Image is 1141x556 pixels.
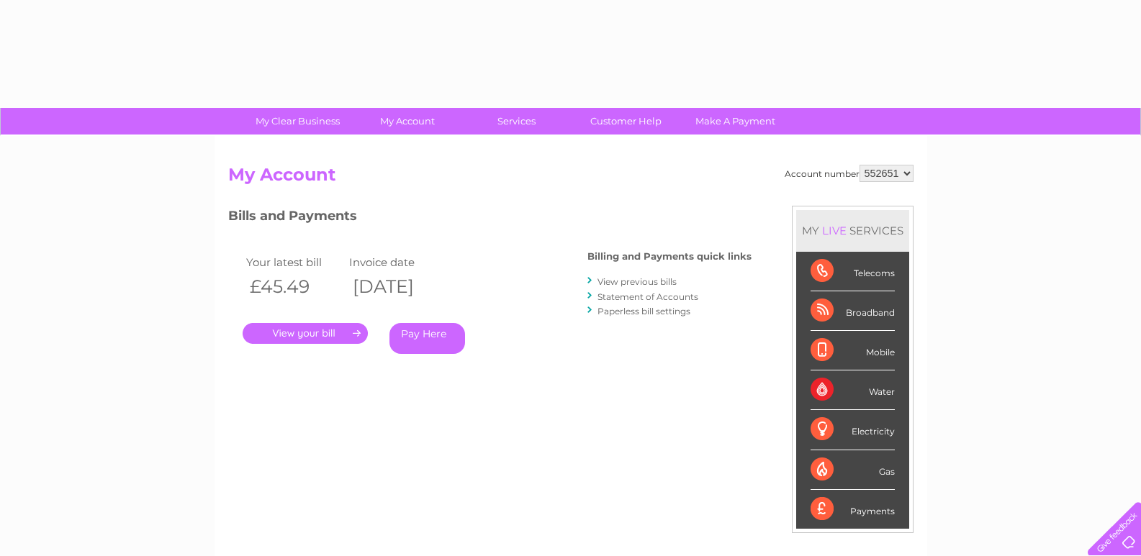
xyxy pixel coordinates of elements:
a: Paperless bill settings [597,306,690,316]
div: Broadband [811,291,895,331]
div: Gas [811,450,895,490]
th: [DATE] [346,272,449,301]
div: LIVE [819,224,849,237]
td: Your latest bill [243,252,346,272]
div: Telecoms [811,252,895,291]
a: Make A Payment [676,108,795,135]
a: Statement of Accounts [597,291,698,302]
a: Customer Help [567,108,685,135]
th: £45.49 [243,272,346,301]
h2: My Account [228,165,914,192]
a: My Clear Business [238,108,357,135]
div: Mobile [811,331,895,370]
div: MY SERVICES [796,210,909,251]
a: . [243,323,368,344]
a: My Account [348,108,466,135]
div: Electricity [811,410,895,450]
h4: Billing and Payments quick links [587,251,752,262]
td: Invoice date [346,252,449,272]
div: Account number [785,165,914,182]
a: View previous bills [597,276,677,287]
a: Services [457,108,576,135]
h3: Bills and Payments [228,206,752,231]
div: Payments [811,490,895,529]
a: Pay Here [389,323,465,354]
div: Water [811,370,895,410]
